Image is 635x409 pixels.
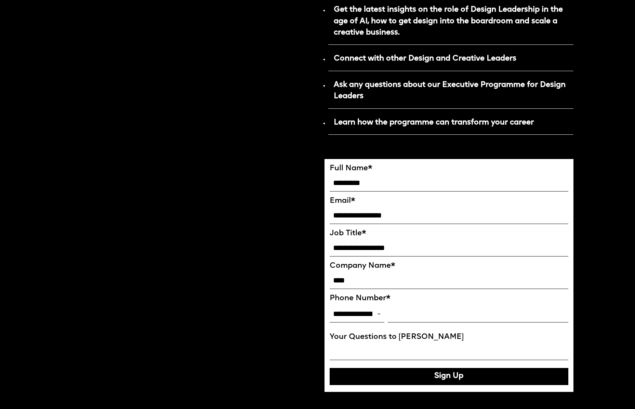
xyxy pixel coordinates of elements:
[330,229,569,238] label: Job Title
[334,119,534,127] strong: Learn how the programme can transform your career
[330,368,569,385] button: Sign Up
[330,164,569,173] label: Full Name
[334,55,516,63] strong: Connect with other Design and Creative Leaders
[330,197,569,206] label: Email
[330,262,569,271] label: Company Name
[330,294,569,303] label: Phone Number
[330,333,569,342] label: Your Questions to [PERSON_NAME]
[334,81,566,100] strong: Ask any questions about our Executive Programme for Design Leaders
[334,6,563,37] strong: Get the latest insights on the role of Design Leadership in the age of AI, how to get design into...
